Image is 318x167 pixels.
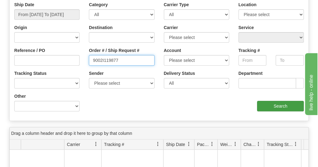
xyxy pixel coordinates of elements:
a: Weight filter column settings [230,139,241,149]
label: Ship Date [14,2,34,8]
a: Carrier filter column settings [91,139,101,149]
label: Other [14,93,26,99]
a: Tracking # filter column settings [153,139,163,149]
label: Service [238,24,254,31]
label: Delivery Status [164,70,195,76]
label: Category [89,2,108,8]
label: Tracking # [238,47,260,54]
a: Charge filter column settings [253,139,264,149]
label: Carrier Type [164,2,189,8]
span: Ship Date [166,141,185,148]
a: Ship Date filter column settings [184,139,194,149]
span: Charge [243,141,256,148]
a: Packages filter column settings [207,139,217,149]
span: Tracking # [104,141,124,148]
label: Order # / Ship Request # [89,47,139,54]
a: Tracking Status filter column settings [290,139,301,149]
div: live help - online [5,4,57,11]
div: grid grouping header [10,127,308,139]
span: Packages [197,141,210,148]
input: To [276,55,304,66]
label: Origin [14,24,27,31]
span: Carrier [67,141,80,148]
label: Reference / PO [14,47,45,54]
label: Destination [89,24,112,31]
label: Sender [89,70,103,76]
iframe: chat widget [304,52,317,115]
span: Weight [220,141,233,148]
label: Tracking Status [14,70,46,76]
input: Search [257,101,304,111]
label: Department [238,70,263,76]
label: Carrier [164,24,178,31]
label: Account [164,47,181,54]
label: Location [238,2,256,8]
input: From [238,55,267,66]
span: Tracking Status [267,141,294,148]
